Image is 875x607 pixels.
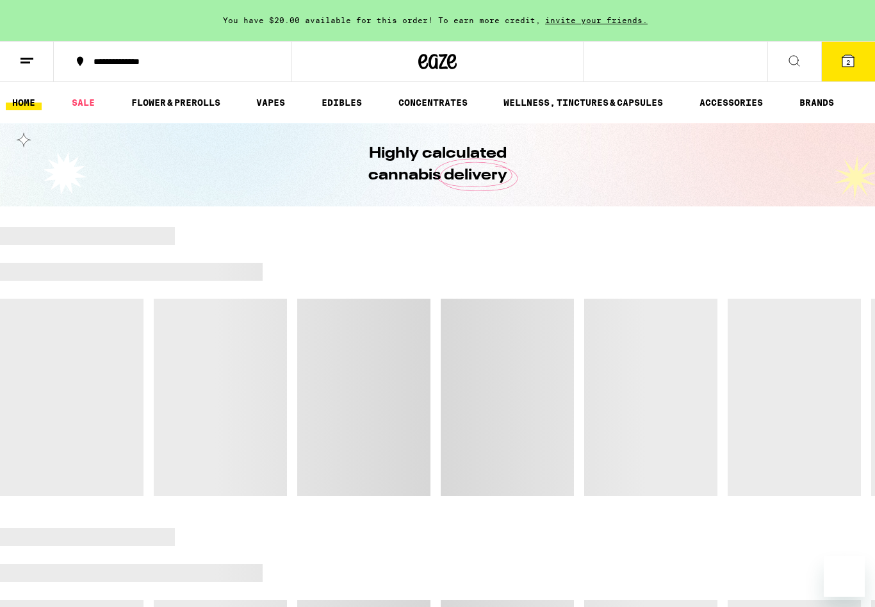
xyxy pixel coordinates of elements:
[821,42,875,81] button: 2
[250,95,291,110] a: VAPES
[541,16,652,24] span: invite your friends.
[497,95,669,110] a: WELLNESS, TINCTURES & CAPSULES
[392,95,474,110] a: CONCENTRATES
[315,95,368,110] a: EDIBLES
[824,556,865,597] iframe: Button to launch messaging window
[332,143,543,187] h1: Highly calculated cannabis delivery
[793,95,840,110] a: BRANDS
[6,95,42,110] a: HOME
[65,95,101,110] a: SALE
[693,95,769,110] a: ACCESSORIES
[125,95,227,110] a: FLOWER & PREROLLS
[223,16,541,24] span: You have $20.00 available for this order! To earn more credit,
[846,58,850,66] span: 2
